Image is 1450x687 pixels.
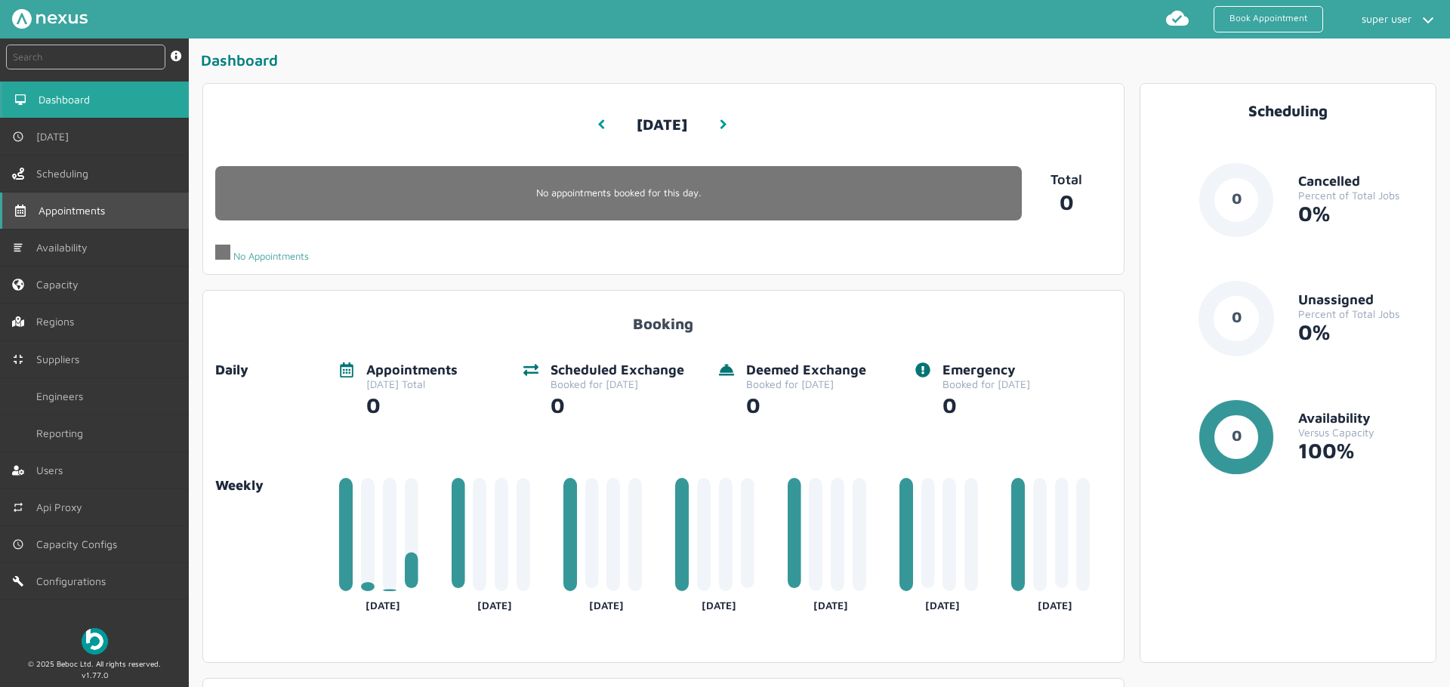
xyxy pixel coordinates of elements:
a: 0 [1022,187,1112,214]
img: md-repeat.svg [12,501,24,513]
div: Booked for [DATE] [551,378,684,390]
div: Unassigned [1298,292,1424,308]
input: Search by: Ref, PostCode, MPAN, MPRN, Account, Customer [6,45,165,69]
div: [DATE] [339,593,426,612]
div: Daily [215,362,327,378]
div: Deemed Exchange [746,362,866,378]
span: Reporting [36,427,89,439]
img: md-time.svg [12,131,24,143]
div: Dashboard [201,51,1444,75]
div: [DATE] [563,593,650,612]
div: No Appointments [215,245,309,262]
div: Percent of Total Jobs [1298,189,1424,202]
div: [DATE] [899,593,986,612]
img: md-time.svg [12,538,24,550]
div: [DATE] [675,593,762,612]
span: Capacity [36,279,85,291]
img: Nexus [12,9,88,29]
div: Scheduled Exchange [551,362,684,378]
img: user-left-menu.svg [12,464,24,476]
div: Percent of Total Jobs [1298,308,1424,320]
div: 0 [942,390,1030,417]
div: Scheduling [1152,102,1424,119]
span: Configurations [36,575,112,587]
img: md-cloud-done.svg [1165,6,1189,30]
text: 0 [1232,189,1242,207]
div: Booking [215,303,1112,332]
div: Emergency [942,362,1030,378]
div: [DATE] [788,593,875,612]
div: Versus Capacity [1298,427,1424,439]
a: 0CancelledPercent of Total Jobs0% [1152,162,1424,262]
text: 0 [1232,427,1242,444]
span: Regions [36,316,80,328]
img: md-people.svg [12,390,24,402]
img: appointments-left-menu.svg [14,205,26,217]
span: Suppliers [36,353,85,365]
a: Weekly [215,478,327,494]
span: Users [36,464,69,476]
p: No appointments booked for this day. [215,187,1022,199]
span: Dashboard [39,94,96,106]
text: 0 [1232,308,1242,325]
img: md-list.svg [12,242,24,254]
img: md-build.svg [12,575,24,587]
img: md-book.svg [12,427,24,439]
div: Booked for [DATE] [746,378,866,390]
img: md-contract.svg [12,353,24,365]
span: Availability [36,242,94,254]
div: 0% [1298,202,1424,226]
span: Capacity Configs [36,538,123,550]
h3: [DATE] [637,104,687,146]
div: [DATE] [1011,593,1098,612]
img: Beboc Logo [82,628,108,655]
span: Api Proxy [36,501,88,513]
span: Scheduling [36,168,94,180]
div: [DATE] [452,593,538,612]
div: Appointments [366,362,458,378]
div: Cancelled [1298,174,1424,189]
div: 0 [746,390,866,417]
img: regions.left-menu.svg [12,316,24,328]
span: [DATE] [36,131,75,143]
img: md-desktop.svg [14,94,26,106]
span: Engineers [36,390,89,402]
div: 0 [551,390,684,417]
img: capacity-left-menu.svg [12,279,24,291]
div: Booked for [DATE] [942,378,1030,390]
span: Appointments [39,205,111,217]
div: 100% [1298,439,1424,463]
div: Availability [1298,411,1424,427]
img: scheduling-left-menu.svg [12,168,24,180]
div: [DATE] Total [366,378,458,390]
a: Book Appointment [1214,6,1323,32]
div: 0% [1298,320,1424,344]
p: Total [1022,172,1112,188]
div: 0 [366,390,458,417]
a: 0UnassignedPercent of Total Jobs0% [1152,281,1424,380]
